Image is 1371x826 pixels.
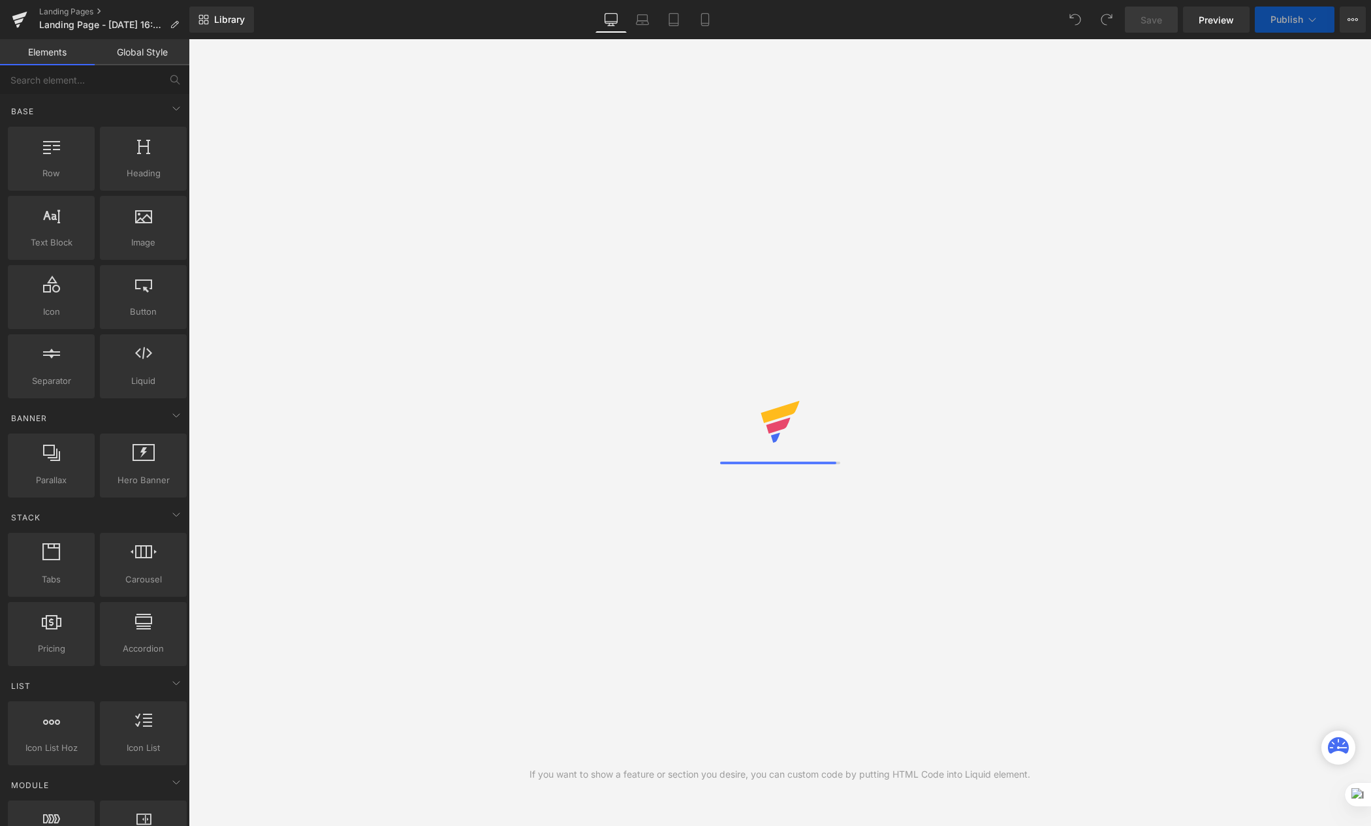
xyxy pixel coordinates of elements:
span: Tabs [12,573,91,586]
span: Icon List Hoz [12,741,91,755]
span: Liquid [104,374,183,388]
span: List [10,680,32,692]
span: Publish [1270,14,1303,25]
a: Desktop [595,7,627,33]
span: Heading [104,167,183,180]
span: Hero Banner [104,473,183,487]
span: Row [12,167,91,180]
button: Undo [1062,7,1088,33]
a: Mobile [689,7,721,33]
div: If you want to show a feature or section you desire, you can custom code by putting HTML Code int... [529,767,1030,782]
a: Global Style [95,39,189,65]
span: Pricing [12,642,91,656]
a: Laptop [627,7,658,33]
button: Redo [1094,7,1120,33]
span: Save [1141,13,1162,27]
span: Icon [12,305,91,319]
button: Publish [1255,7,1334,33]
span: Library [214,14,245,25]
span: Accordion [104,642,183,656]
span: Text Block [12,236,91,249]
span: Module [10,779,50,791]
button: More [1340,7,1366,33]
span: Icon List [104,741,183,755]
span: Base [10,105,35,118]
span: Carousel [104,573,183,586]
a: New Library [189,7,254,33]
a: Tablet [658,7,689,33]
span: Landing Page - [DATE] 16:13:52 [39,20,165,30]
span: Separator [12,374,91,388]
span: Button [104,305,183,319]
span: Parallax [12,473,91,487]
span: Preview [1199,13,1234,27]
span: Banner [10,412,48,424]
span: Image [104,236,183,249]
a: Preview [1183,7,1250,33]
span: Stack [10,511,42,524]
a: Landing Pages [39,7,189,17]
